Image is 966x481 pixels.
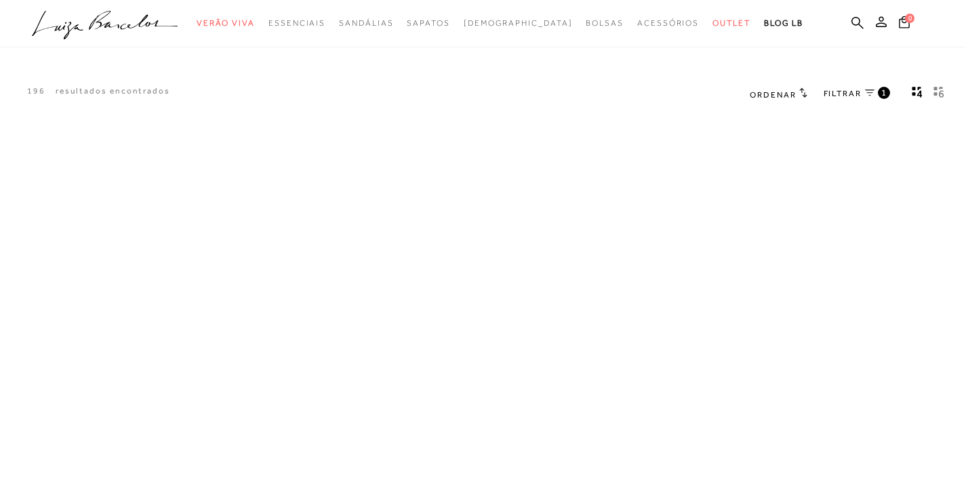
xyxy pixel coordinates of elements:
span: Ordenar [750,90,796,100]
a: categoryNavScreenReaderText [407,11,449,36]
a: categoryNavScreenReaderText [339,11,393,36]
a: categoryNavScreenReaderText [586,11,624,36]
span: [DEMOGRAPHIC_DATA] [464,18,573,28]
a: noSubCategoriesText [464,11,573,36]
button: 0 [895,15,914,33]
span: BLOG LB [764,18,803,28]
span: Verão Viva [197,18,255,28]
span: Sandálias [339,18,393,28]
a: categoryNavScreenReaderText [268,11,325,36]
span: Bolsas [586,18,624,28]
a: categoryNavScreenReaderText [637,11,699,36]
span: 0 [905,14,914,23]
span: Acessórios [637,18,699,28]
span: Sapatos [407,18,449,28]
a: categoryNavScreenReaderText [197,11,255,36]
button: Mostrar 4 produtos por linha [908,85,927,103]
button: gridText6Desc [929,85,948,103]
span: Outlet [712,18,750,28]
p: resultados encontrados [56,85,170,97]
span: FILTRAR [824,88,862,100]
span: Essenciais [268,18,325,28]
span: 1 [881,87,887,98]
p: 196 [27,85,45,97]
a: categoryNavScreenReaderText [712,11,750,36]
a: BLOG LB [764,11,803,36]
